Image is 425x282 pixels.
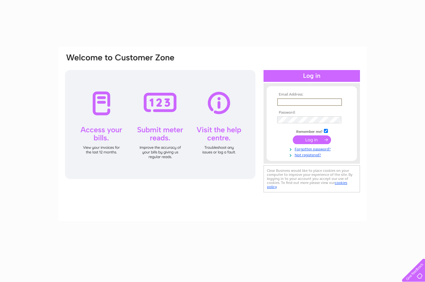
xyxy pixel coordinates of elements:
[277,146,348,152] a: Forgotten password?
[277,152,348,157] a: Not registered?
[276,92,348,97] th: Email Address:
[267,181,347,189] a: cookies policy
[276,110,348,115] th: Password:
[264,165,360,192] div: Clear Business would like to place cookies on your computer to improve your experience of the sit...
[293,135,331,144] input: Submit
[276,128,348,134] td: Remember me?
